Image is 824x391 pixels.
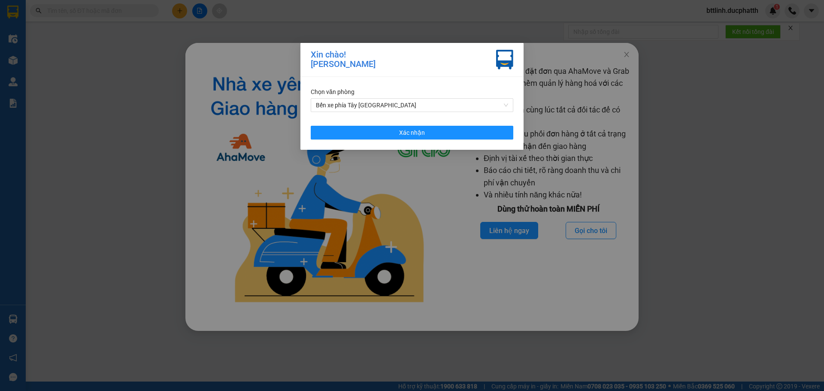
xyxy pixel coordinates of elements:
[496,50,513,70] img: vxr-icon
[316,99,508,112] span: Bến xe phía Tây Thanh Hóa
[311,87,513,97] div: Chọn văn phòng
[399,128,425,137] span: Xác nhận
[311,126,513,139] button: Xác nhận
[311,50,376,70] div: Xin chào! [PERSON_NAME]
